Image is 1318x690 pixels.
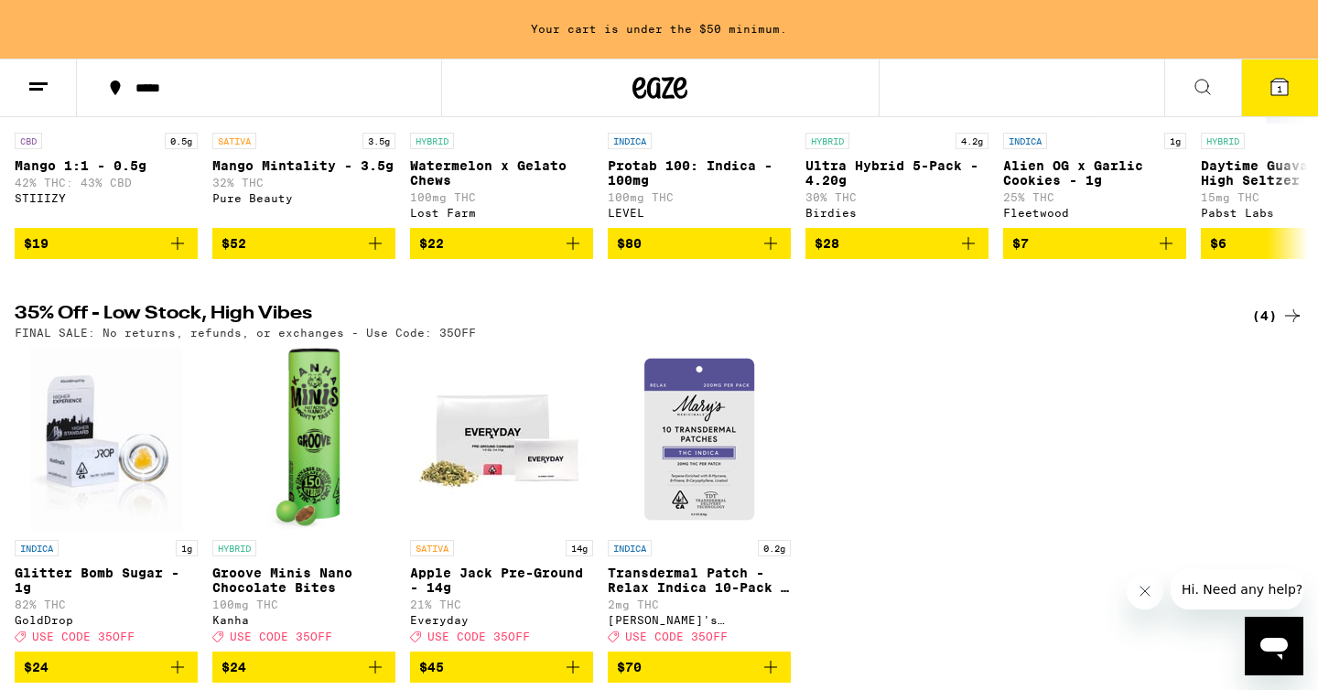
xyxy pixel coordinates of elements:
[1241,59,1318,116] button: 1
[608,191,791,203] p: 100mg THC
[608,348,791,531] img: Mary's Medicinals - Transdermal Patch - Relax Indica 10-Pack - 200mg
[362,133,395,149] p: 3.5g
[212,614,395,626] div: Kanha
[30,348,181,531] img: GoldDrop - Glitter Bomb Sugar - 1g
[15,133,42,149] p: CBD
[15,652,198,683] button: Add to bag
[410,207,593,219] div: Lost Farm
[1003,228,1186,259] button: Add to bag
[805,133,849,149] p: HYBRID
[410,348,593,652] a: Open page for Apple Jack Pre-Ground - 14g from Everyday
[15,348,198,652] a: Open page for Glitter Bomb Sugar - 1g from GoldDrop
[566,540,593,556] p: 14g
[608,158,791,188] p: Protab 100: Indica - 100mg
[410,540,454,556] p: SATIVA
[212,540,256,556] p: HYBRID
[15,192,198,204] div: STIIIZY
[410,598,593,610] p: 21% THC
[419,236,444,251] span: $22
[15,158,198,173] p: Mango 1:1 - 0.5g
[15,228,198,259] button: Add to bag
[15,614,198,626] div: GoldDrop
[15,540,59,556] p: INDICA
[608,566,791,595] p: Transdermal Patch - Relax Indica 10-Pack - 200mg
[805,191,988,203] p: 30% THC
[24,236,49,251] span: $19
[15,598,198,610] p: 82% THC
[165,133,198,149] p: 0.5g
[608,228,791,259] button: Add to bag
[212,133,256,149] p: SATIVA
[212,348,395,652] a: Open page for Groove Minis Nano Chocolate Bites from Kanha
[805,228,988,259] button: Add to bag
[410,158,593,188] p: Watermelon x Gelato Chews
[176,540,198,556] p: 1g
[212,566,395,595] p: Groove Minis Nano Chocolate Bites
[410,566,593,595] p: Apple Jack Pre-Ground - 14g
[1201,133,1245,149] p: HYBRID
[1164,133,1186,149] p: 1g
[1003,191,1186,203] p: 25% THC
[1277,83,1282,94] span: 1
[24,660,49,674] span: $24
[608,207,791,219] div: LEVEL
[805,158,988,188] p: Ultra Hybrid 5-Pack - 4.20g
[32,631,135,642] span: USE CODE 35OFF
[608,348,791,652] a: Open page for Transdermal Patch - Relax Indica 10-Pack - 200mg from Mary's Medicinals
[1003,207,1186,219] div: Fleetwood
[608,540,652,556] p: INDICA
[815,236,839,251] span: $28
[1252,305,1303,327] a: (4)
[15,327,476,339] p: FINAL SALE: No returns, refunds, or exchanges - Use Code: 35OFF
[1003,158,1186,188] p: Alien OG x Garlic Cookies - 1g
[625,631,728,642] span: USE CODE 35OFF
[1245,617,1303,675] iframe: Button to launch messaging window
[410,191,593,203] p: 100mg THC
[267,348,340,531] img: Kanha - Groove Minis Nano Chocolate Bites
[956,133,988,149] p: 4.2g
[15,305,1214,327] h2: 35% Off - Low Stock, High Vibes
[221,660,246,674] span: $24
[427,631,530,642] span: USE CODE 35OFF
[1003,133,1047,149] p: INDICA
[212,598,395,610] p: 100mg THC
[212,158,395,173] p: Mango Mintality - 3.5g
[1171,569,1303,609] iframe: Message from company
[212,192,395,204] div: Pure Beauty
[212,228,395,259] button: Add to bag
[410,133,454,149] p: HYBRID
[617,660,642,674] span: $70
[15,177,198,189] p: 42% THC: 43% CBD
[608,652,791,683] button: Add to bag
[410,652,593,683] button: Add to bag
[212,652,395,683] button: Add to bag
[419,660,444,674] span: $45
[15,566,198,595] p: Glitter Bomb Sugar - 1g
[1210,236,1226,251] span: $6
[617,236,642,251] span: $80
[212,177,395,189] p: 32% THC
[608,598,791,610] p: 2mg THC
[1012,236,1029,251] span: $7
[221,236,246,251] span: $52
[608,614,791,626] div: [PERSON_NAME]'s Medicinals
[1127,573,1163,609] iframe: Close message
[410,228,593,259] button: Add to bag
[410,614,593,626] div: Everyday
[758,540,791,556] p: 0.2g
[608,133,652,149] p: INDICA
[410,348,593,531] img: Everyday - Apple Jack Pre-Ground - 14g
[230,631,332,642] span: USE CODE 35OFF
[805,207,988,219] div: Birdies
